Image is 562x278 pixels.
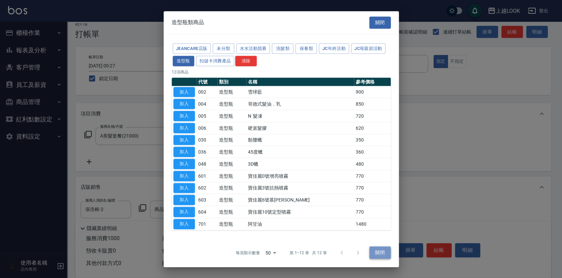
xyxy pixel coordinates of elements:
[217,110,246,122] td: 造型瓶
[354,194,391,206] td: 770
[197,182,218,194] td: 602
[246,194,354,206] td: 寶佳麗6號慕[PERSON_NAME]
[197,194,218,206] td: 603
[369,246,391,259] button: 關閉
[197,134,218,146] td: 030
[173,147,195,157] button: 加入
[295,43,317,54] button: 保養類
[246,182,354,194] td: 寶佳麗3號抗熱噴霧
[351,43,386,54] button: JC母親節活動
[173,87,195,97] button: 加入
[197,122,218,134] td: 006
[197,218,218,230] td: 701
[319,43,349,54] button: JC年終活動
[197,77,218,86] th: 代號
[354,146,391,158] td: 360
[197,146,218,158] td: 036
[196,56,234,66] button: 扣儲卡消費產品
[173,123,195,133] button: 加入
[173,56,194,66] button: 造型瓶
[246,110,354,122] td: N˙髮凍
[197,98,218,110] td: 004
[217,98,246,110] td: 造型瓶
[217,218,246,230] td: 造型瓶
[173,183,195,193] button: 加入
[272,43,293,54] button: 洗髮類
[217,194,246,206] td: 造型瓶
[289,249,327,256] p: 第 1–12 筆 共 12 筆
[217,182,246,194] td: 造型瓶
[217,158,246,170] td: 造型瓶
[173,43,211,54] button: JeanCare店販
[354,218,391,230] td: 1480
[354,86,391,98] td: 900
[173,135,195,145] button: 加入
[173,159,195,169] button: 加入
[246,206,354,218] td: 寶佳麗10號定型噴霧
[197,86,218,98] td: 002
[217,206,246,218] td: 造型瓶
[197,158,218,170] td: 048
[235,56,257,66] button: 清除
[246,122,354,134] td: 硬派髮膠
[173,219,195,229] button: 加入
[354,182,391,194] td: 770
[197,170,218,182] td: 601
[354,170,391,182] td: 770
[354,98,391,110] td: 850
[369,16,391,29] button: 關閉
[213,43,234,54] button: 未分類
[172,19,204,26] span: 造型瓶類商品
[173,195,195,205] button: 加入
[354,122,391,134] td: 620
[354,206,391,218] td: 770
[217,146,246,158] td: 造型瓶
[173,171,195,181] button: 加入
[173,99,195,109] button: 加入
[172,69,391,75] p: 12 項商品
[246,218,354,230] td: 阿甘油
[246,134,354,146] td: 骷髏蠟
[217,122,246,134] td: 造型瓶
[236,43,270,54] button: 水水活動競賽
[217,134,246,146] td: 造型瓶
[354,77,391,86] th: 參考價格
[217,86,246,98] td: 造型瓶
[354,110,391,122] td: 720
[246,77,354,86] th: 名稱
[246,86,354,98] td: 雪球藍
[197,206,218,218] td: 604
[246,158,354,170] td: 3D蠟
[173,111,195,121] button: 加入
[217,77,246,86] th: 類別
[197,110,218,122] td: 005
[354,134,391,146] td: 350
[246,98,354,110] td: 哥德式髮油．乳
[246,146,354,158] td: 45度蠟
[354,158,391,170] td: 480
[173,207,195,217] button: 加入
[246,170,354,182] td: 寶佳麗0號增亮噴霧
[235,249,260,256] p: 每頁顯示數量
[262,243,278,262] div: 50
[217,170,246,182] td: 造型瓶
